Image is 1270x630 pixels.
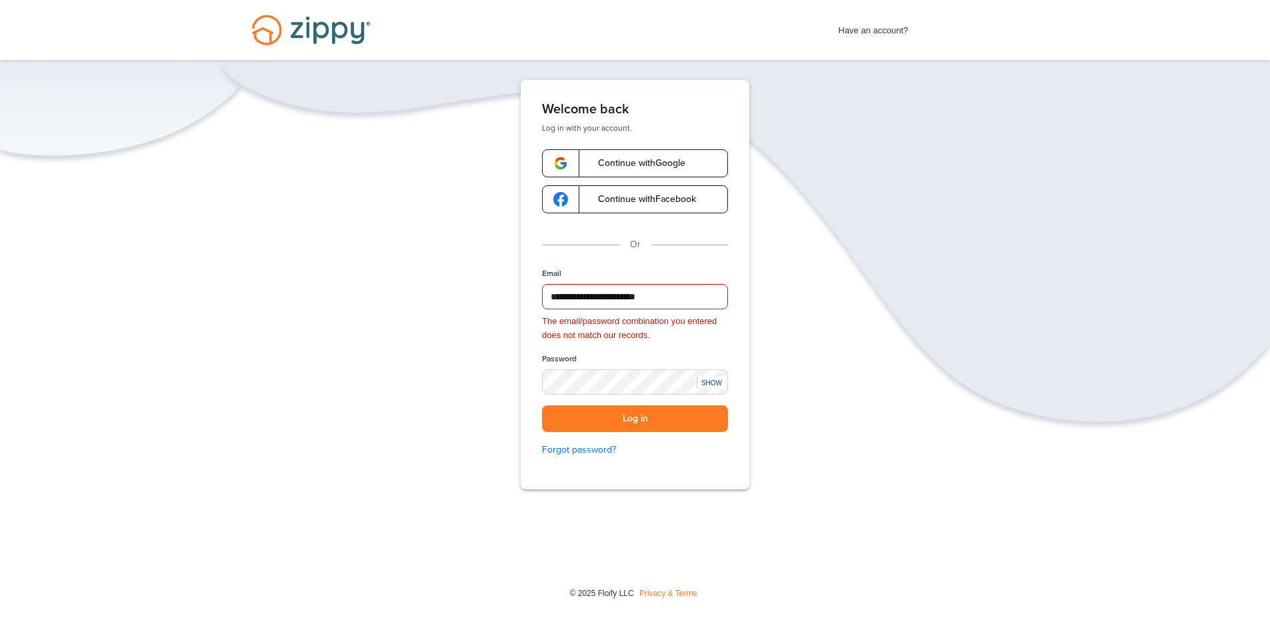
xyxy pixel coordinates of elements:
[542,443,728,457] a: Forgot password?
[542,369,728,395] input: Password
[639,589,697,598] a: Privacy & Terms
[542,315,728,343] div: The email/password combination you entered does not match our records.
[839,17,909,38] span: Have an account?
[553,156,568,171] img: google-logo
[630,237,641,252] p: Or
[585,159,685,168] span: Continue with Google
[553,192,568,207] img: google-logo
[697,377,726,389] div: SHOW
[542,284,728,309] input: Email
[585,195,696,204] span: Continue with Facebook
[542,185,728,213] a: google-logoContinue withFacebook
[542,101,728,117] h1: Welcome back
[569,589,633,598] span: © 2025 Floify LLC
[542,123,728,133] p: Log in with your account.
[542,353,577,365] label: Password
[542,405,728,433] button: Log in
[542,149,728,177] a: google-logoContinue withGoogle
[542,268,561,279] label: Email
